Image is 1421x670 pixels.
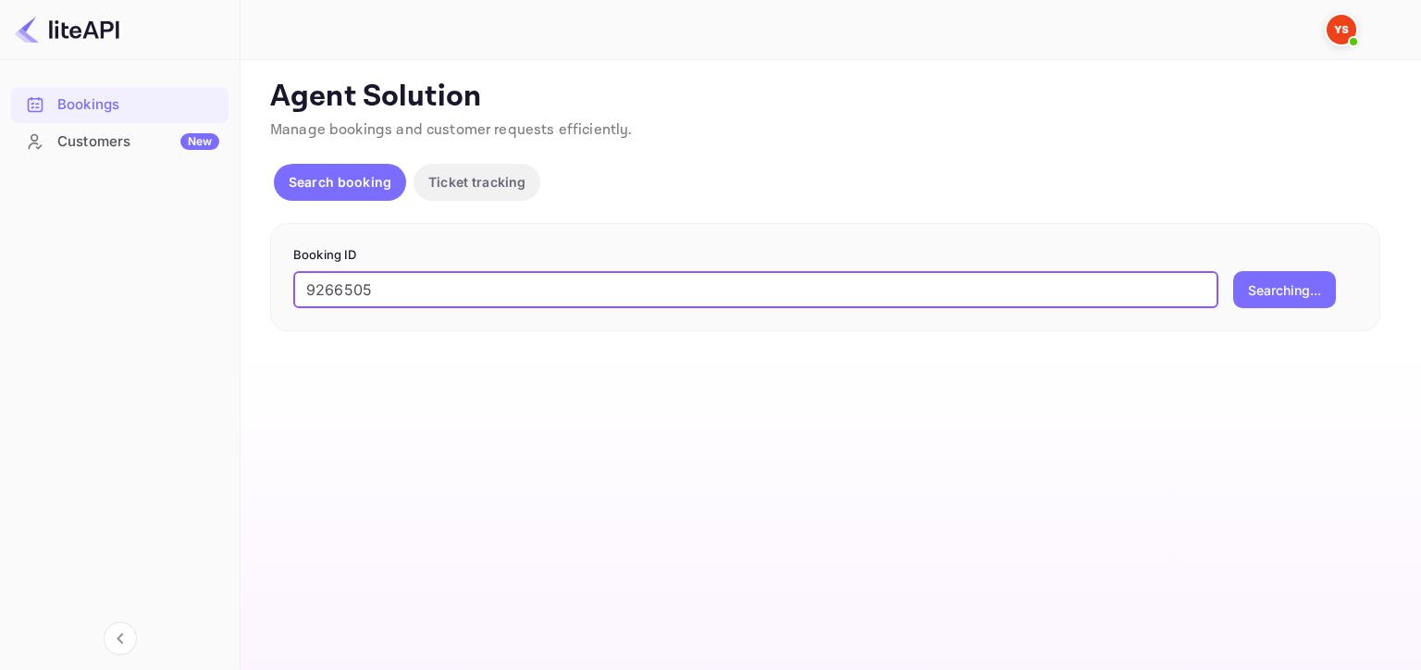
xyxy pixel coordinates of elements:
p: Booking ID [293,246,1357,265]
img: LiteAPI logo [15,15,119,44]
p: Ticket tracking [428,172,525,192]
div: Bookings [57,94,219,116]
a: Bookings [11,87,229,121]
div: CustomersNew [11,124,229,160]
div: New [180,133,219,150]
button: Searching... [1233,271,1336,308]
span: Manage bookings and customer requests efficiently. [270,120,633,140]
button: Collapse navigation [104,622,137,655]
p: Agent Solution [270,79,1388,116]
div: Bookings [11,87,229,123]
input: Enter Booking ID (e.g., 63782194) [293,271,1218,308]
div: Customers [57,131,219,153]
img: Yandex Support [1327,15,1356,44]
p: Search booking [289,172,391,192]
a: CustomersNew [11,124,229,158]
